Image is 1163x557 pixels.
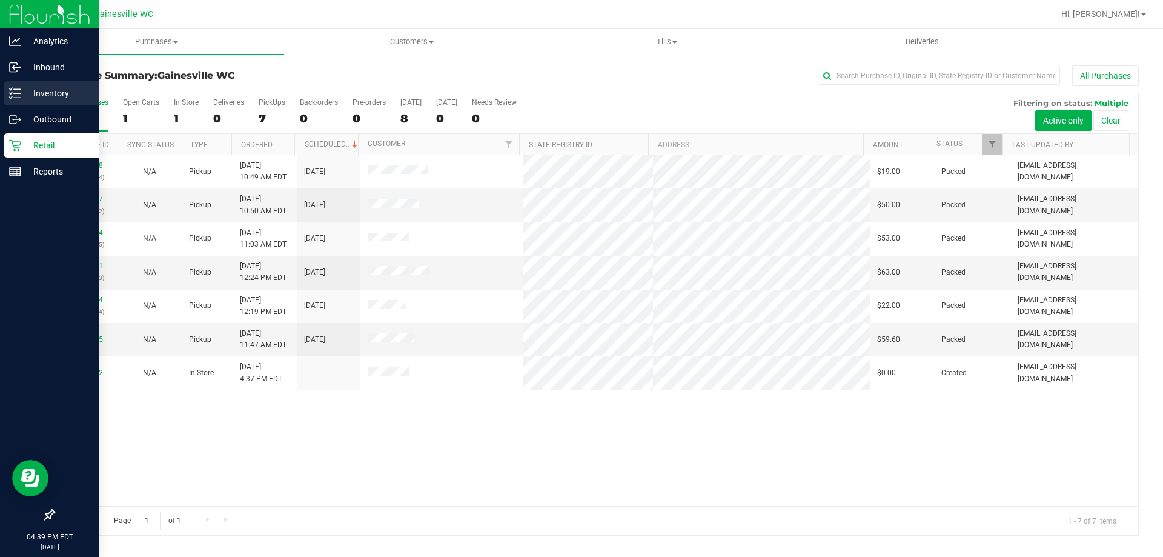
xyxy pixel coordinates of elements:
inline-svg: Outbound [9,113,21,125]
div: 0 [213,112,244,125]
button: Active only [1035,110,1092,131]
span: Pickup [189,166,211,178]
button: N/A [143,300,156,312]
p: Outbound [21,112,94,127]
span: Deliveries [889,36,955,47]
div: 0 [353,112,386,125]
p: Analytics [21,34,94,48]
span: [DATE] 4:37 PM EDT [240,361,282,384]
div: Deliveries [213,98,244,107]
span: Packed [941,233,966,244]
span: Multiple [1095,98,1128,108]
span: Not Applicable [143,201,156,209]
span: Tills [540,36,794,47]
span: [EMAIL_ADDRESS][DOMAIN_NAME] [1018,328,1131,351]
span: Purchases [29,36,284,47]
span: Created [941,367,967,379]
span: Not Applicable [143,301,156,310]
span: In-Store [189,367,214,379]
input: 1 [139,512,161,530]
span: [EMAIL_ADDRESS][DOMAIN_NAME] [1018,361,1131,384]
span: $0.00 [877,367,896,379]
span: Gainesville WC [157,70,235,81]
span: [DATE] [304,233,325,244]
span: Not Applicable [143,234,156,242]
span: $63.00 [877,267,900,278]
div: Back-orders [300,98,338,107]
span: $50.00 [877,199,900,211]
span: Packed [941,166,966,178]
div: 0 [472,112,517,125]
span: [EMAIL_ADDRESS][DOMAIN_NAME] [1018,295,1131,318]
span: Filtering on status: [1013,98,1092,108]
a: Type [190,141,208,149]
th: Address [648,134,863,155]
span: 1 - 7 of 7 items [1058,512,1126,530]
span: [EMAIL_ADDRESS][DOMAIN_NAME] [1018,160,1131,183]
div: Needs Review [472,98,517,107]
p: 04:39 PM EDT [5,532,94,542]
span: [DATE] 11:03 AM EDT [240,227,287,250]
a: Scheduled [305,140,360,148]
span: [DATE] 10:49 AM EDT [240,160,287,183]
div: 8 [400,112,422,125]
span: [DATE] 10:50 AM EDT [240,193,287,216]
inline-svg: Retail [9,139,21,152]
span: [EMAIL_ADDRESS][DOMAIN_NAME] [1018,193,1131,216]
span: Gainesville WC [94,9,153,19]
span: [DATE] 11:47 AM EDT [240,328,287,351]
a: Last Updated By [1012,141,1073,149]
a: State Registry ID [529,141,592,149]
div: 0 [436,112,457,125]
div: In Store [174,98,199,107]
a: Amount [873,141,903,149]
inline-svg: Reports [9,165,21,178]
span: [EMAIL_ADDRESS][DOMAIN_NAME] [1018,227,1131,250]
a: Sync Status [127,141,174,149]
span: Hi, [PERSON_NAME]! [1061,9,1140,19]
h3: Purchase Summary: [53,70,415,81]
div: [DATE] [436,98,457,107]
a: Ordered [241,141,273,149]
iframe: Resource center [12,460,48,496]
button: Clear [1093,110,1128,131]
div: 1 [174,112,199,125]
button: N/A [143,367,156,379]
span: $19.00 [877,166,900,178]
p: [DATE] [5,542,94,552]
span: Not Applicable [143,268,156,276]
span: Pickup [189,300,211,312]
span: [DATE] [304,199,325,211]
span: Packed [941,199,966,211]
span: Not Applicable [143,335,156,344]
p: Inventory [21,86,94,101]
span: [DATE] 12:19 PM EDT [240,295,287,318]
a: Filter [499,134,519,155]
div: 7 [259,112,285,125]
span: [EMAIL_ADDRESS][DOMAIN_NAME] [1018,261,1131,284]
a: Customers [284,29,539,55]
a: 11854797 [69,195,103,203]
a: 11855425 [69,335,103,344]
span: $22.00 [877,300,900,312]
span: Not Applicable [143,167,156,176]
a: Status [936,139,963,148]
a: 11854944 [69,228,103,237]
a: Customer [368,139,405,148]
input: Search Purchase ID, Original ID, State Registry ID or Customer Name... [818,67,1060,85]
span: [DATE] [304,267,325,278]
button: N/A [143,199,156,211]
p: Reports [21,164,94,179]
span: Customers [285,36,538,47]
button: N/A [143,166,156,178]
p: Retail [21,138,94,153]
span: Not Applicable [143,369,156,377]
inline-svg: Inventory [9,87,21,99]
a: 11855614 [69,296,103,304]
a: Deliveries [795,29,1050,55]
span: $53.00 [877,233,900,244]
span: Pickup [189,334,211,345]
span: Packed [941,334,966,345]
span: [DATE] [304,334,325,345]
div: PickUps [259,98,285,107]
